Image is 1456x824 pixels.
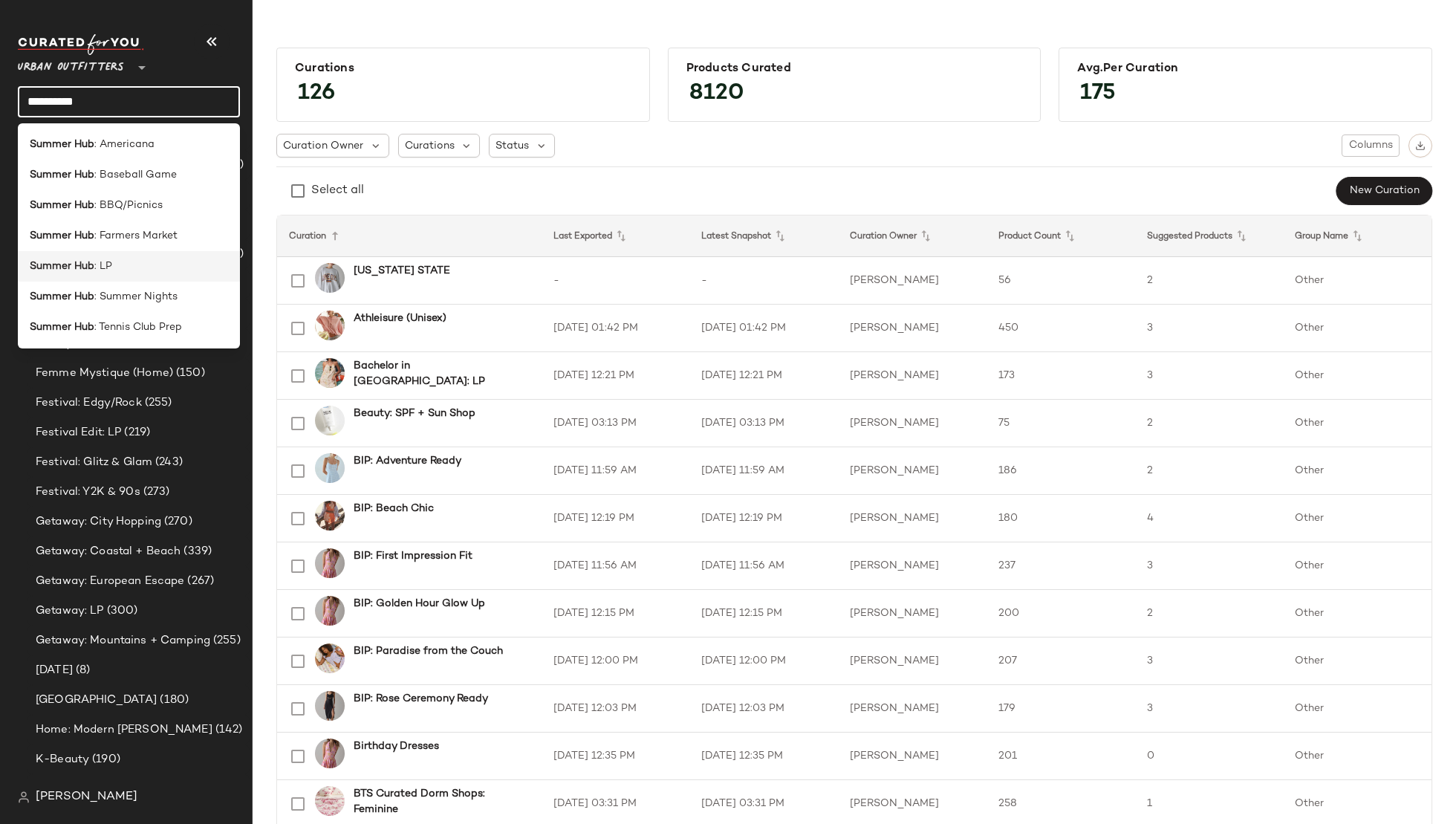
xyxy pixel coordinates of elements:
[1283,542,1431,590] td: Other
[689,638,838,685] td: [DATE] 12:00 PM
[542,215,690,257] th: Last Exported
[36,751,89,768] span: K-Beauty
[210,632,241,649] span: (255)
[1336,177,1432,205] button: New Curation
[354,548,472,564] b: BIP: First Impression Fit
[36,513,161,531] span: Getaway: City Hopping
[542,400,690,447] td: [DATE] 03:13 PM
[354,263,450,279] b: [US_STATE] STATE
[1135,215,1284,257] th: Suggested Products
[354,739,439,754] b: Birthday Dresses
[542,733,690,780] td: [DATE] 12:35 PM
[354,358,523,389] b: Bachelor in [GEOGRAPHIC_DATA]: LP
[94,259,112,274] span: : LP
[542,352,690,400] td: [DATE] 12:21 PM
[142,395,172,412] span: (255)
[354,406,475,421] b: Beauty: SPF + Sun Shop
[133,781,163,798] span: (375)
[36,484,140,501] span: Festival: Y2K & 90s
[36,662,73,679] span: [DATE]
[987,542,1135,590] td: 237
[89,751,120,768] span: (190)
[987,590,1135,638] td: 200
[36,395,142,412] span: Festival: Edgy/Rock
[30,259,94,274] b: Summer Hub
[94,137,155,152] span: : Americana
[73,662,90,679] span: (8)
[354,643,503,659] b: BIP: Paradise from the Couch
[315,739,345,768] img: 101350247_266_b
[18,791,30,803] img: svg%3e
[542,685,690,733] td: [DATE] 12:03 PM
[405,138,455,154] span: Curations
[542,590,690,638] td: [DATE] 12:15 PM
[987,638,1135,685] td: 207
[542,638,690,685] td: [DATE] 12:00 PM
[1283,590,1431,638] td: Other
[354,453,461,469] b: BIP: Adventure Ready
[1283,447,1431,495] td: Other
[173,365,205,382] span: (150)
[36,603,104,620] span: Getaway: LP
[838,638,987,685] td: [PERSON_NAME]
[1348,140,1393,152] span: Columns
[542,495,690,542] td: [DATE] 12:19 PM
[1283,257,1431,305] td: Other
[987,733,1135,780] td: 201
[30,228,94,244] b: Summer Hub
[140,484,170,501] span: (273)
[1283,305,1431,352] td: Other
[315,786,345,816] img: 98949480_066_b
[1283,638,1431,685] td: Other
[1135,590,1284,638] td: 2
[36,365,173,382] span: Femme Mystique (Home)
[495,138,529,154] span: Status
[838,733,987,780] td: [PERSON_NAME]
[1135,447,1284,495] td: 2
[36,781,133,798] span: Matching Sets: LP
[94,167,177,183] span: : Baseball Game
[542,305,690,352] td: [DATE] 01:42 PM
[987,352,1135,400] td: 173
[689,257,838,305] td: -
[987,305,1135,352] td: 450
[1283,495,1431,542] td: Other
[1135,495,1284,542] td: 4
[1135,305,1284,352] td: 3
[315,501,345,531] img: 98247711_087_b
[689,215,838,257] th: Latest Snapshot
[94,198,163,213] span: : BBQ/Picnics
[181,543,212,560] span: (339)
[121,424,150,441] span: (219)
[838,215,987,257] th: Curation Owner
[838,495,987,542] td: [PERSON_NAME]
[94,289,178,305] span: : Summer Nights
[1135,733,1284,780] td: 0
[161,513,192,531] span: (270)
[1135,257,1284,305] td: 2
[36,573,184,590] span: Getaway: European Escape
[1342,134,1400,157] button: Columns
[1415,140,1426,151] img: svg%3e
[36,543,181,560] span: Getaway: Coastal + Beach
[1283,400,1431,447] td: Other
[36,632,210,649] span: Getaway: Mountains + Camping
[689,495,838,542] td: [DATE] 12:19 PM
[283,138,363,154] span: Curation Owner
[1283,352,1431,400] td: Other
[315,596,345,626] img: 101350247_266_b
[315,358,345,388] img: 99180069_079_b
[987,447,1135,495] td: 186
[838,542,987,590] td: [PERSON_NAME]
[838,257,987,305] td: [PERSON_NAME]
[212,721,243,739] span: (142)
[1135,638,1284,685] td: 3
[18,51,124,77] span: Urban Outfitters
[30,289,94,305] b: Summer Hub
[686,62,1023,76] div: Products Curated
[987,215,1135,257] th: Product Count
[30,198,94,213] b: Summer Hub
[315,453,345,483] img: 96876586_049_b
[689,733,838,780] td: [DATE] 12:35 PM
[295,62,631,76] div: Curations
